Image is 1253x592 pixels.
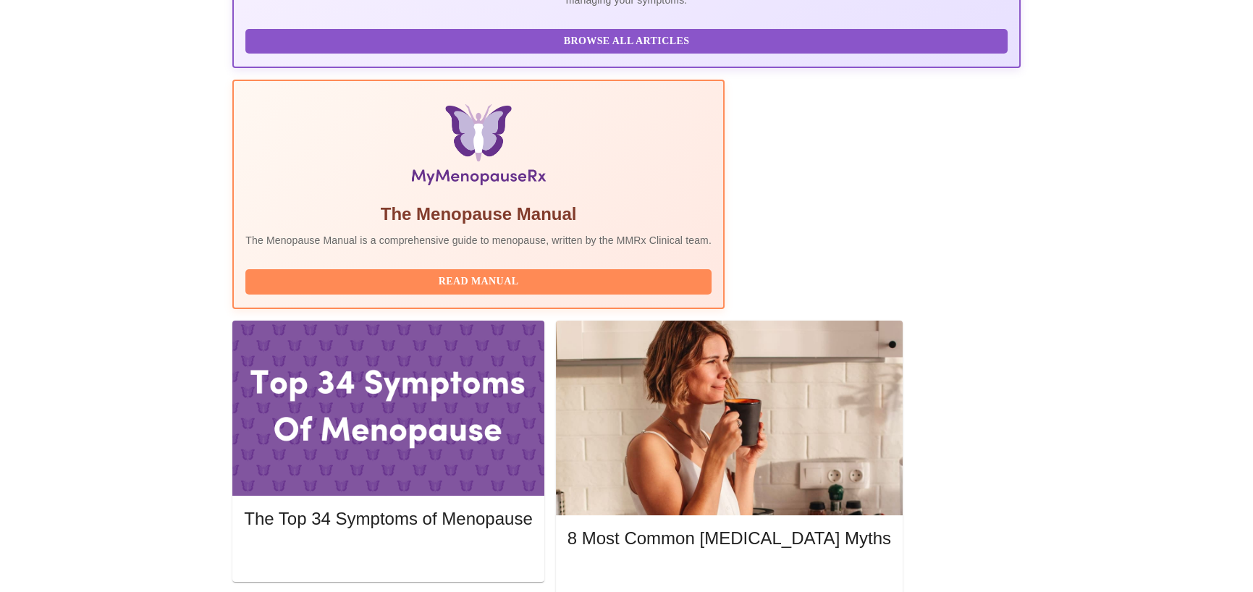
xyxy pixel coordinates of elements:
h5: The Menopause Manual [245,203,712,226]
p: The Menopause Manual is a comprehensive guide to menopause, written by the MMRx Clinical team. [245,233,712,248]
span: Browse All Articles [260,33,993,51]
a: Read More [244,549,536,561]
button: Read Manual [245,269,712,295]
img: Menopause Manual [319,104,637,191]
h5: 8 Most Common [MEDICAL_DATA] Myths [568,527,891,550]
span: Read More [582,567,877,585]
button: Read More [568,564,891,589]
h5: The Top 34 Symptoms of Menopause [244,507,532,530]
button: Read More [244,544,532,569]
span: Read Manual [260,273,697,291]
a: Read Manual [245,274,715,287]
button: Browse All Articles [245,29,1008,54]
span: Read More [258,547,518,565]
a: Browse All Articles [245,34,1011,46]
a: Read More [568,569,895,581]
